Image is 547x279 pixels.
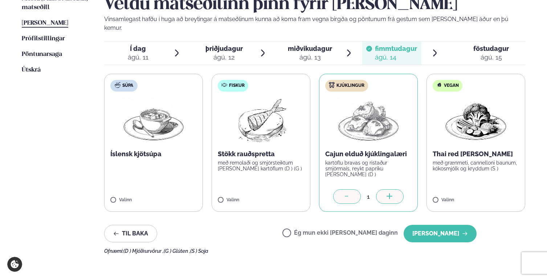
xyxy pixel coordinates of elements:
p: Vinsamlegast hafðu í huga að breytingar á matseðlinum kunna að koma fram vegna birgða og pöntunum... [104,15,525,32]
div: ágú. 11 [128,53,148,62]
a: Pöntunarsaga [22,50,62,59]
span: [PERSON_NAME] [22,20,68,26]
span: Vegan [444,83,459,89]
p: með remolaði og smjörsteiktum [PERSON_NAME] kartöflum (D ) (G ) [218,160,304,171]
span: fimmtudagur [375,45,417,52]
span: (S ) Soja [190,248,208,254]
p: Cajun elduð kjúklingalæri [325,150,412,158]
p: Stökk rauðspretta [218,150,304,158]
div: ágú. 12 [205,53,243,62]
span: (G ) Glúten , [164,248,190,254]
img: fish.svg [221,82,227,88]
img: Chicken-thighs.png [336,97,400,144]
div: ágú. 15 [473,53,509,62]
span: (D ) Mjólkurvörur , [123,248,164,254]
button: Til baka [104,225,157,242]
span: Súpa [122,83,133,89]
img: Vegan.png [444,97,508,144]
img: Soup.png [122,97,185,144]
img: Vegan.svg [436,82,442,88]
div: Ofnæmi: [104,248,525,254]
span: miðvikudagur [288,45,332,52]
span: föstudagur [473,45,509,52]
span: Í dag [128,44,148,53]
a: Prófílstillingar [22,35,65,43]
span: Kjúklingur [336,83,364,89]
p: kartöflu bravas og ristaður smjörmaís, reykt papriku [PERSON_NAME] (D ) [325,160,412,177]
p: Thai red [PERSON_NAME] [433,150,519,158]
span: Útskrá [22,67,41,73]
div: ágú. 13 [288,53,332,62]
span: Fiskur [229,83,245,89]
button: [PERSON_NAME] [404,225,477,242]
a: [PERSON_NAME] [22,19,68,28]
a: Útskrá [22,66,41,74]
p: Íslensk kjötsúpa [110,150,197,158]
p: með grænmeti, cannelloni baunum, kókosmjólk og kryddum (S ) [433,160,519,171]
img: chicken.svg [329,82,335,88]
span: þriðjudagur [205,45,243,52]
a: Cookie settings [7,257,22,272]
div: ágú. 14 [375,53,417,62]
div: 1 [361,193,376,201]
span: Pöntunarsaga [22,51,62,57]
span: Prófílstillingar [22,36,65,42]
img: Fish.png [229,97,293,144]
img: soup.svg [115,82,121,88]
